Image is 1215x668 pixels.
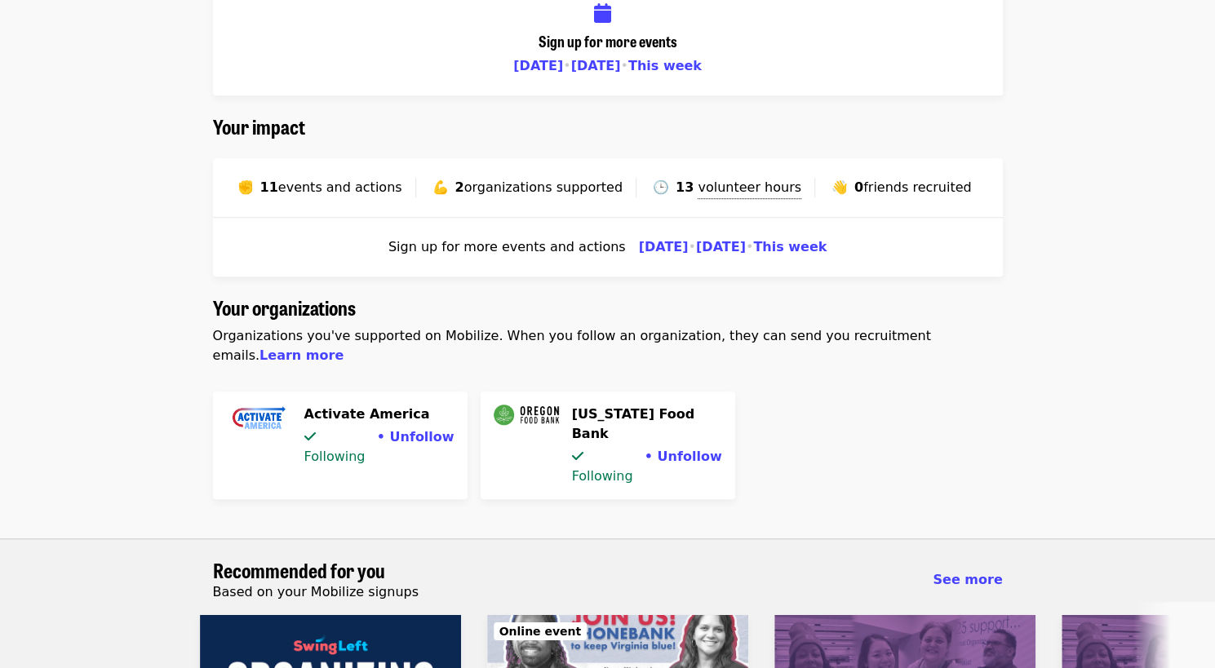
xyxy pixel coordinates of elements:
strong: 0 [854,179,863,195]
i: check icon [572,449,583,464]
span: See more [933,572,1002,587]
strong: 2 [455,179,463,195]
a: [DATE] [513,58,563,73]
i: calendar icon [594,2,611,25]
span: Your organizations [213,293,356,321]
a: [DATE] [696,239,746,254]
span: Based on your Mobilize signups [213,584,419,599]
span: Online event [499,625,582,638]
span: Sign up for more events and actions [388,237,626,257]
span: flexed biceps emoji [432,179,448,195]
span: volunteer hours [698,179,801,195]
span: Unfollow [389,429,454,445]
span: • [620,58,627,73]
div: • [572,447,722,486]
span: events and actions [278,179,402,195]
a: Learn more [259,347,344,363]
a: Recommended for you [213,559,419,582]
a: [DATE] [639,239,689,254]
a: See more [933,570,1002,590]
img: Oregon Food Bank Logo [494,405,559,425]
a: [DATE] [570,58,620,73]
h4: [US_STATE] Food Bank [572,405,722,444]
a: This week [628,58,702,73]
span: Unfollow [657,449,721,464]
span: friends recruited [863,179,972,195]
span: • [746,239,753,254]
span: Includes shifts from all organizations you've supported through Mobilize. Calculated based on shi... [694,179,801,199]
h4: Activate America [304,405,455,424]
span: Your impact [213,112,305,140]
span: Recommended for you [213,555,385,584]
div: • [304,427,455,467]
span: clock face three o'clock emoji [653,179,669,195]
span: Organizations you've supported on Mobilize. When you follow an organization, they can send you re... [213,328,931,363]
span: Sign up for more events [539,30,677,51]
span: Following [572,468,633,484]
i: check icon [304,429,316,445]
strong: 11 [259,179,277,195]
span: • [563,58,570,73]
span: Following [304,449,366,464]
img: Activate America Logo [226,405,291,432]
a: Activate Americacheck iconFollowing • Unfollow [213,392,468,499]
a: [US_STATE] Food Bankcheck iconFollowing • Unfollow [481,392,735,499]
strong: 13 [676,179,694,195]
span: raised fist emoji [237,179,253,195]
span: waving hand emoji [831,179,848,195]
span: • [688,239,695,254]
span: organizations supported [464,179,623,195]
div: Recommended for you [200,559,1016,602]
a: This week [753,239,827,254]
